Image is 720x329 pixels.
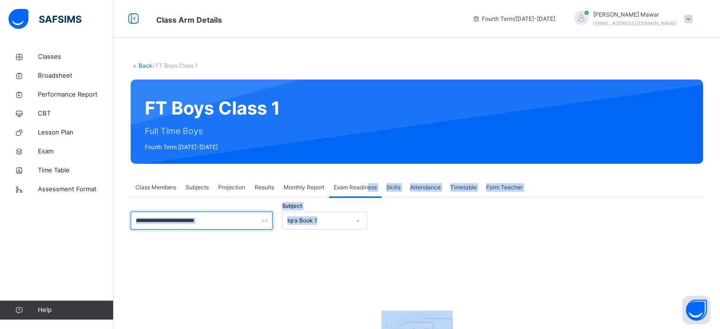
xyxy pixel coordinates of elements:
[593,10,677,19] span: [PERSON_NAME] Mawar
[450,183,477,192] span: Timetable
[152,62,198,69] span: / FT Boys Class 1
[255,183,274,192] span: Results
[38,185,114,194] span: Assessment Format
[38,147,114,156] span: Exam
[139,62,152,69] a: Back
[565,10,697,27] div: Hafiz AbdullahMawar
[386,183,400,192] span: Skills
[156,15,222,25] span: Class Arm Details
[9,9,81,29] img: safsims
[38,109,114,118] span: CBT
[218,183,245,192] span: Projection
[593,20,677,26] span: [EMAIL_ADDRESS][DOMAIN_NAME]
[472,15,555,23] span: session/term information
[38,128,114,137] span: Lesson Plan
[38,90,114,99] span: Performance Report
[38,52,114,62] span: Classes
[287,216,350,225] div: Iqra Book 1
[486,183,523,192] span: Form Teacher
[334,183,377,192] span: Exam Readiness
[410,183,441,192] span: Attendance
[186,183,209,192] span: Subjects
[135,183,176,192] span: Class Members
[38,166,114,175] span: Time Table
[682,296,711,324] button: Open asap
[282,202,302,210] span: Subject
[38,71,114,80] span: Broadsheet
[38,305,113,315] span: Help
[284,183,324,192] span: Monthly Report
